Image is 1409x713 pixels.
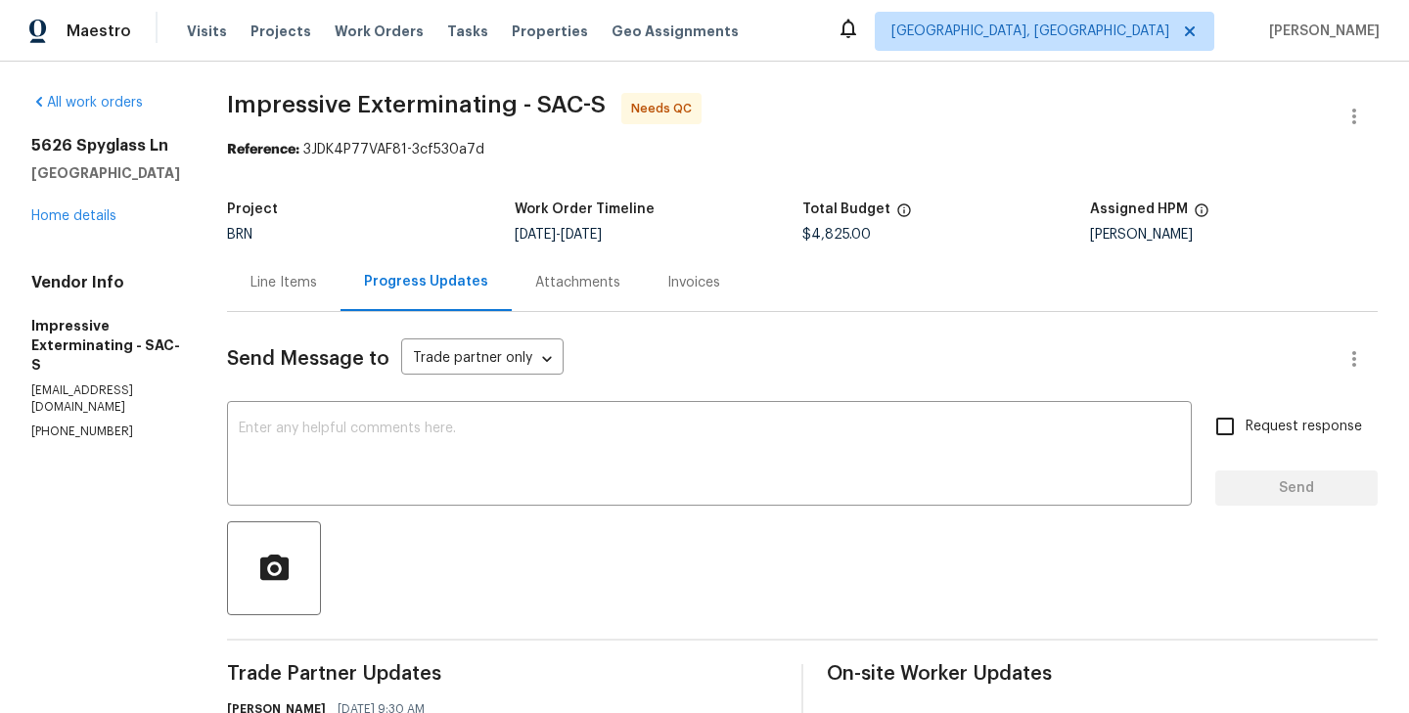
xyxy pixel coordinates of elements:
h5: Project [227,202,278,216]
div: 3JDK4P77VAF81-3cf530a7d [227,140,1378,159]
span: The total cost of line items that have been proposed by Opendoor. This sum includes line items th... [896,202,912,228]
span: Work Orders [335,22,424,41]
div: Trade partner only [401,343,564,376]
span: BRN [227,228,252,242]
span: $4,825.00 [802,228,871,242]
h5: Assigned HPM [1090,202,1188,216]
div: Attachments [535,273,620,292]
h4: Vendor Info [31,273,180,292]
span: Needs QC [631,99,700,118]
span: Geo Assignments [612,22,739,41]
span: Projects [250,22,311,41]
a: Home details [31,209,116,223]
div: Progress Updates [364,272,488,291]
h5: Work Order Timeline [515,202,655,216]
span: On-site Worker Updates [827,664,1378,684]
h5: [GEOGRAPHIC_DATA] [31,163,180,183]
span: Send Message to [227,349,389,369]
p: [PHONE_NUMBER] [31,423,180,440]
span: [PERSON_NAME] [1261,22,1380,41]
span: [GEOGRAPHIC_DATA], [GEOGRAPHIC_DATA] [891,22,1169,41]
span: Impressive Exterminating - SAC-S [227,93,606,116]
span: Trade Partner Updates [227,664,778,684]
div: [PERSON_NAME] [1090,228,1378,242]
span: Visits [187,22,227,41]
h2: 5626 Spyglass Ln [31,136,180,156]
a: All work orders [31,96,143,110]
h5: Total Budget [802,202,890,216]
span: The hpm assigned to this work order. [1194,202,1209,228]
b: Reference: [227,143,299,156]
span: Properties [512,22,588,41]
span: [DATE] [561,228,602,242]
span: Request response [1246,417,1362,437]
div: Invoices [667,273,720,292]
span: Maestro [67,22,131,41]
div: Line Items [250,273,317,292]
p: [EMAIL_ADDRESS][DOMAIN_NAME] [31,382,180,416]
h5: Impressive Exterminating - SAC-S [31,316,180,375]
span: [DATE] [515,228,556,242]
span: - [515,228,602,242]
span: Tasks [447,24,488,38]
